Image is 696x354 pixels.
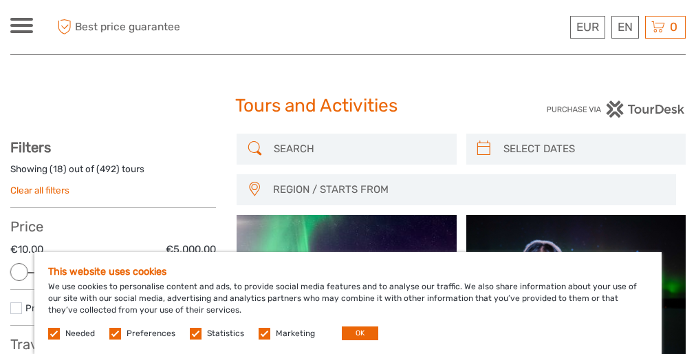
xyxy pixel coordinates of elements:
h1: Tours and Activities [235,95,460,117]
a: Clear all filters [10,185,69,196]
button: REGION / STARTS FROM [267,178,669,201]
label: Preferences [127,328,175,340]
label: Marketing [276,328,315,340]
span: Best price guarantee [54,16,180,39]
h5: This website uses cookies [48,266,648,278]
a: Private tours [25,302,80,313]
div: Showing ( ) out of ( ) tours [10,163,216,184]
h3: Price [10,218,216,235]
label: Needed [65,328,95,340]
strong: Filters [10,139,51,156]
img: 1031-d7dc7301-8969-4f92-8e74-eacdd424ed15_logo_small.jpg [263,20,414,35]
label: 18 [53,163,63,176]
label: €5,000.00 [166,242,216,257]
button: OK [342,326,378,340]
div: We use cookies to personalise content and ads, to provide social media features and to analyse ou... [34,252,662,354]
input: SELECT DATES [498,137,679,161]
span: EUR [576,20,599,34]
label: €10.00 [10,242,43,257]
span: 0 [668,20,679,34]
label: Statistics [207,328,244,340]
input: SEARCH [268,137,449,161]
label: 492 [100,163,116,176]
img: PurchaseViaTourDesk.png [546,101,686,118]
h3: Travel Method [10,336,216,353]
div: EN [611,16,639,39]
